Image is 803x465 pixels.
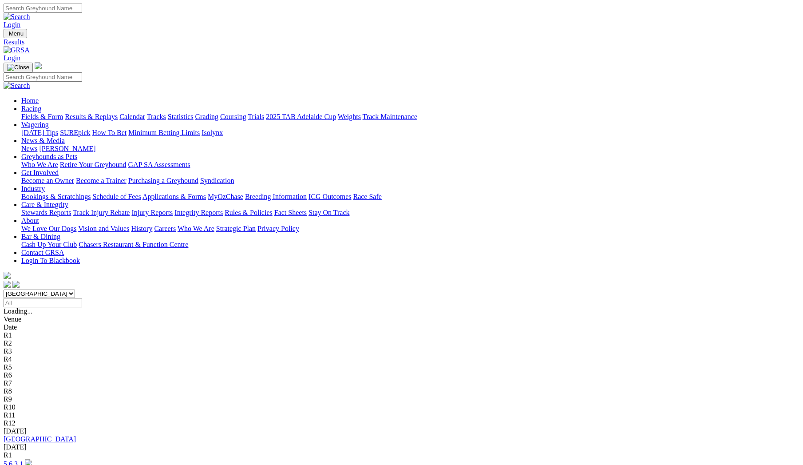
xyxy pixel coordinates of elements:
[7,64,29,71] img: Close
[4,451,799,459] div: R1
[4,379,799,387] div: R7
[4,411,799,419] div: R11
[200,177,234,184] a: Syndication
[21,161,799,169] div: Greyhounds as Pets
[208,193,243,200] a: MyOzChase
[4,54,20,62] a: Login
[21,201,68,208] a: Care & Integrity
[65,113,118,120] a: Results & Replays
[4,38,799,46] a: Results
[21,225,76,232] a: We Love Our Dogs
[147,113,166,120] a: Tracks
[338,113,361,120] a: Weights
[21,129,799,137] div: Wagering
[21,249,64,256] a: Contact GRSA
[21,121,49,128] a: Wagering
[4,443,799,451] div: [DATE]
[309,193,351,200] a: ICG Outcomes
[274,209,307,216] a: Fact Sheets
[12,281,20,288] img: twitter.svg
[4,371,799,379] div: R6
[4,72,82,82] input: Search
[21,241,799,249] div: Bar & Dining
[21,137,65,144] a: News & Media
[4,419,799,427] div: R12
[128,161,190,168] a: GAP SA Assessments
[4,4,82,13] input: Search
[76,177,127,184] a: Become a Trainer
[4,29,27,38] button: Toggle navigation
[21,97,39,104] a: Home
[363,113,417,120] a: Track Maintenance
[4,363,799,371] div: R5
[21,145,799,153] div: News & Media
[174,209,223,216] a: Integrity Reports
[4,427,799,435] div: [DATE]
[21,209,799,217] div: Care & Integrity
[4,82,30,90] img: Search
[245,193,307,200] a: Breeding Information
[202,129,223,136] a: Isolynx
[21,185,45,192] a: Industry
[248,113,264,120] a: Trials
[4,395,799,403] div: R9
[128,177,198,184] a: Purchasing a Greyhound
[266,113,336,120] a: 2025 TAB Adelaide Cup
[21,153,77,160] a: Greyhounds as Pets
[21,113,799,121] div: Racing
[178,225,214,232] a: Who We Are
[21,233,60,240] a: Bar & Dining
[4,281,11,288] img: facebook.svg
[4,307,32,315] span: Loading...
[4,323,799,331] div: Date
[21,161,58,168] a: Who We Are
[4,339,799,347] div: R2
[119,113,145,120] a: Calendar
[92,129,127,136] a: How To Bet
[4,272,11,279] img: logo-grsa-white.png
[4,63,33,72] button: Toggle navigation
[4,435,76,443] a: [GEOGRAPHIC_DATA]
[21,257,80,264] a: Login To Blackbook
[21,177,74,184] a: Become an Owner
[353,193,381,200] a: Race Safe
[220,113,246,120] a: Coursing
[35,62,42,69] img: logo-grsa-white.png
[92,193,141,200] a: Schedule of Fees
[309,209,349,216] a: Stay On Track
[4,21,20,28] a: Login
[60,161,127,168] a: Retire Your Greyhound
[21,241,77,248] a: Cash Up Your Club
[9,30,24,37] span: Menu
[21,225,799,233] div: About
[4,355,799,363] div: R4
[195,113,218,120] a: Grading
[4,387,799,395] div: R8
[225,209,273,216] a: Rules & Policies
[4,315,799,323] div: Venue
[73,209,130,216] a: Track Injury Rebate
[257,225,299,232] a: Privacy Policy
[21,129,58,136] a: [DATE] Tips
[60,129,90,136] a: SUREpick
[131,209,173,216] a: Injury Reports
[216,225,256,232] a: Strategic Plan
[4,403,799,411] div: R10
[21,177,799,185] div: Get Involved
[4,46,30,54] img: GRSA
[21,217,39,224] a: About
[79,241,188,248] a: Chasers Restaurant & Function Centre
[154,225,176,232] a: Careers
[21,209,71,216] a: Stewards Reports
[4,347,799,355] div: R3
[39,145,95,152] a: [PERSON_NAME]
[131,225,152,232] a: History
[4,13,30,21] img: Search
[21,193,799,201] div: Industry
[21,113,63,120] a: Fields & Form
[21,193,91,200] a: Bookings & Scratchings
[128,129,200,136] a: Minimum Betting Limits
[4,298,82,307] input: Select date
[21,105,41,112] a: Racing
